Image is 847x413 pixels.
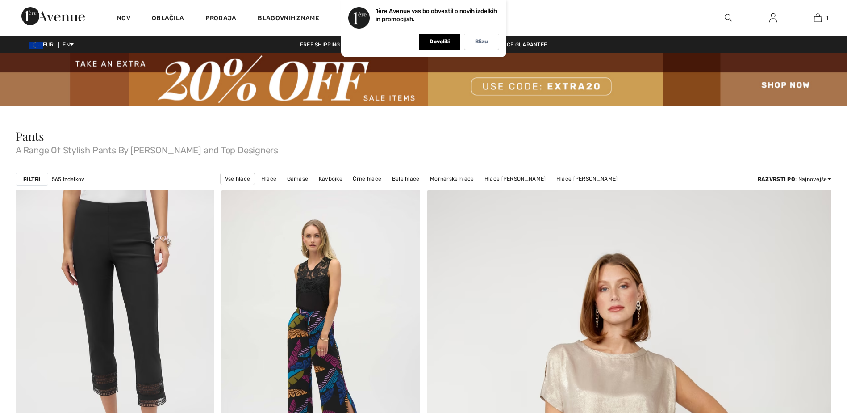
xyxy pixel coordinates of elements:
[769,13,777,23] img: Moji podatki
[16,142,831,155] span: A Range Of Stylish Pants By [PERSON_NAME] and Top Designers
[117,14,130,24] a: Nov
[293,42,410,48] a: Free shipping on orders over €130
[814,13,822,23] img: Moja torba
[376,8,497,22] p: 1ère Avenue vas bo obvestil o novih izdelkih in promocijah.
[758,176,795,182] strong: Razvrsti po
[762,13,784,24] a: Sign In
[725,13,732,23] img: Iskanje po spletni strani
[52,175,85,183] span: 565 Izdelkov
[152,14,184,24] a: Oblačila
[63,42,70,48] font: EN
[468,42,555,48] a: Lowest Price Guarantee
[552,173,622,185] a: Hlače [PERSON_NAME]
[314,173,347,185] a: Kavbojke
[826,14,828,22] span: 1
[283,173,313,185] a: Gamaše
[257,173,281,185] a: Hlače
[475,38,488,45] p: Blizu
[23,175,41,183] strong: Filtri
[796,13,839,23] a: 1
[21,7,85,25] img: Avenija 1ère
[29,42,43,49] img: Euro
[258,14,319,24] a: Blagovnih znamk
[16,128,44,144] span: Pants
[220,173,255,185] a: Vse hlače
[388,173,424,185] a: Bele hlače
[348,173,386,185] a: Črne hlače
[758,176,827,182] font: : Najnovejše
[205,14,236,24] a: Prodaja
[426,173,479,185] a: Mornarske hlače
[430,38,450,45] p: Dovoliti
[480,173,551,185] a: Hlače [PERSON_NAME]
[29,42,57,48] span: EUR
